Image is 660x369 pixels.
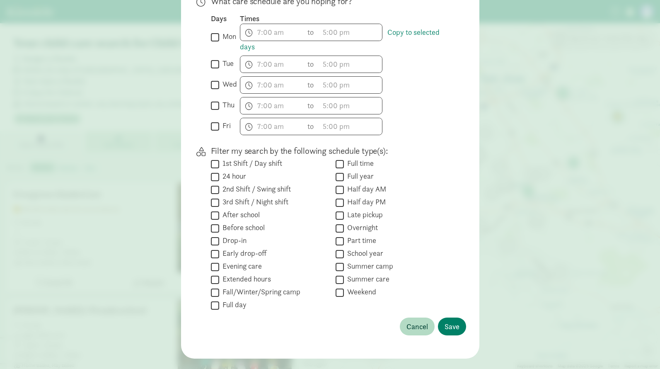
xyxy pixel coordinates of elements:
[319,77,382,93] input: 5:00 pm
[307,27,315,38] span: to
[344,235,376,245] label: Part time
[219,197,288,207] label: 3rd Shift / Night shift
[307,121,315,132] span: to
[344,210,383,220] label: Late pickup
[307,100,315,111] span: to
[344,197,386,207] label: Half day PM
[240,56,303,73] input: 7:00 am
[445,321,459,332] span: Save
[219,121,231,131] label: fri
[219,287,300,297] label: Fall/Winter/Spring camp
[438,318,466,335] button: Save
[219,171,246,181] label: 24 hour
[219,223,265,233] label: Before school
[344,274,389,284] label: Summer care
[219,184,291,194] label: 2nd Shift / Swing shift
[344,184,386,194] label: Half day AM
[344,248,383,258] label: School year
[319,24,382,41] input: 5:00 pm
[344,287,376,297] label: Weekend
[219,235,247,245] label: Drop-in
[319,97,382,114] input: 5:00 pm
[344,261,393,271] label: Summer camp
[219,300,247,310] label: Full day
[406,321,428,332] span: Cancel
[219,261,262,271] label: Evening care
[344,171,374,181] label: Full year
[211,14,240,24] div: Days
[319,56,382,73] input: 5:00 pm
[240,118,303,135] input: 7:00 am
[211,145,453,157] p: Filter my search by the following schedule type(s):
[344,158,374,168] label: Full time
[307,79,315,90] span: to
[219,79,237,89] label: wed
[219,58,234,68] label: tue
[307,58,315,70] span: to
[240,97,303,114] input: 7:00 am
[240,27,440,51] a: Copy to selected days
[219,32,236,41] label: mon
[240,77,303,93] input: 7:00 am
[219,274,271,284] label: Extended hours
[319,118,382,135] input: 5:00 pm
[400,318,435,335] button: Cancel
[240,14,453,24] div: Times
[219,100,235,110] label: thu
[219,248,266,258] label: Early drop-off
[240,24,303,41] input: 7:00 am
[219,158,282,168] label: 1st Shift / Day shift
[344,223,378,233] label: Overnight
[219,210,260,220] label: After school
